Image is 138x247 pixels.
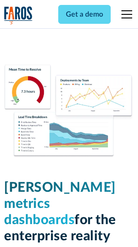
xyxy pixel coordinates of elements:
[58,5,111,24] a: Get a demo
[4,181,116,227] span: [PERSON_NAME] metrics dashboards
[4,6,33,25] img: Logo of the analytics and reporting company Faros.
[116,4,134,25] div: menu
[4,6,33,25] a: home
[4,180,134,244] h1: for the enterprise reality
[4,65,134,158] img: Dora Metrics Dashboard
